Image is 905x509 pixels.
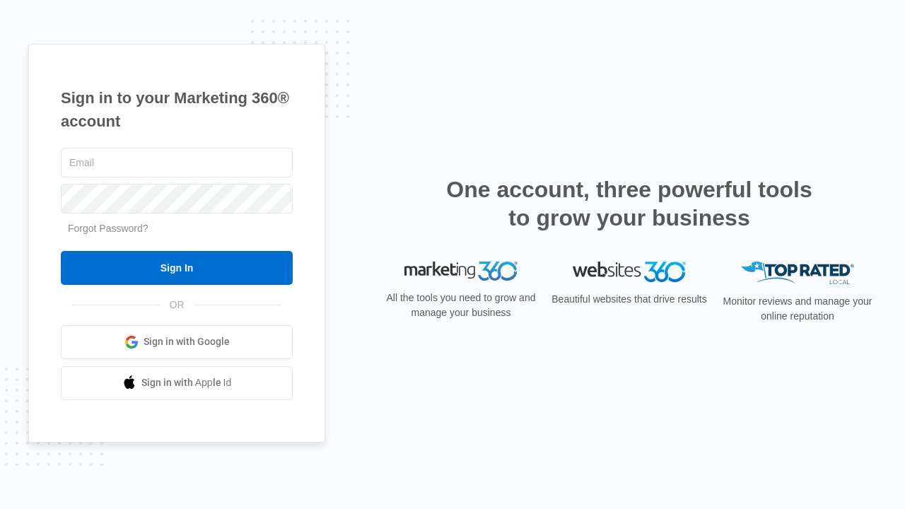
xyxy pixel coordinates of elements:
[141,375,232,390] span: Sign in with Apple Id
[718,294,877,324] p: Monitor reviews and manage your online reputation
[61,148,293,177] input: Email
[61,251,293,285] input: Sign In
[144,334,230,349] span: Sign in with Google
[61,325,293,359] a: Sign in with Google
[61,366,293,400] a: Sign in with Apple Id
[382,291,540,320] p: All the tools you need to grow and manage your business
[550,292,708,307] p: Beautiful websites that drive results
[573,262,686,282] img: Websites 360
[404,262,518,281] img: Marketing 360
[741,262,854,285] img: Top Rated Local
[160,298,194,312] span: OR
[68,223,148,234] a: Forgot Password?
[442,175,817,232] h2: One account, three powerful tools to grow your business
[61,86,293,133] h1: Sign in to your Marketing 360® account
